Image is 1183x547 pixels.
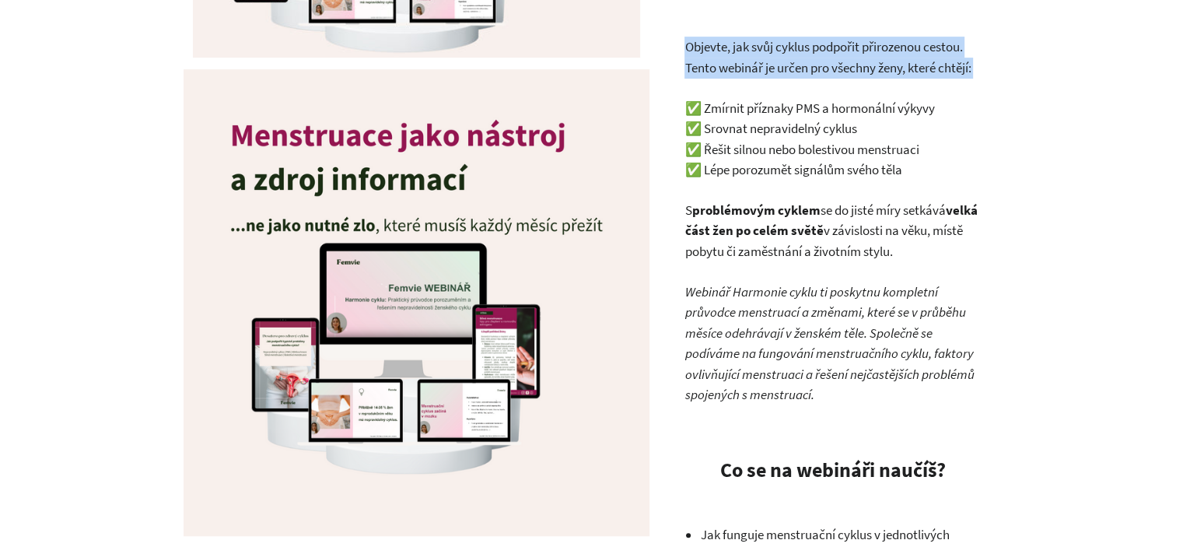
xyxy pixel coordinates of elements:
[684,283,974,404] em: Webinář Harmonie cyklu ti poskytnu kompletní průvodce menstruací a změnami, které se v průběhu mě...
[684,37,980,78] p: Objevte, jak svůj cyklus podpořit přirozenou cestou. Tento webinář je určen pro všechny ženy, kte...
[184,69,650,536] img: Webinář Harmonie cyklu: Naučte se porozumět svému cyklu a zlepšit své zdraví
[719,457,945,482] strong: Co se na webináři naučíš?
[691,202,820,219] strong: problémovým cyklem
[684,202,977,260] span: S se do jisté míry setkává v závislosti na věku, místě pobytu či zaměstnání a životním stylu.
[684,98,980,181] p: ✅ Zmírnit příznaky PMS a hormonální výkyvy ✅ Srovnat nepravidelný cyklus ✅ Řešit silnou nebo bole...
